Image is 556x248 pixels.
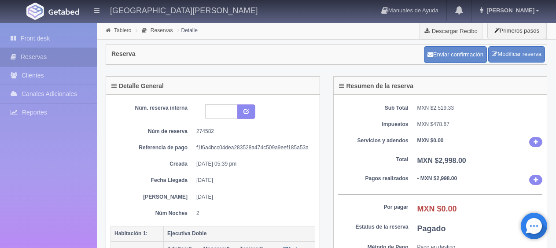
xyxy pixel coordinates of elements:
img: Getabed [26,3,44,20]
dt: [PERSON_NAME] [117,193,188,201]
button: Primeros pasos [487,22,546,39]
b: - MXN $2,998.00 [417,175,457,181]
th: Ejecutiva Doble [164,226,315,241]
dt: Por pagar [338,204,409,211]
h4: [GEOGRAPHIC_DATA][PERSON_NAME] [110,4,258,15]
a: Tablero [114,27,131,33]
dd: MXN $2,519.33 [417,104,543,112]
dd: f1f6a4bcc04dea283528a474c509a9eef185a53a [196,144,309,152]
a: Modificar reserva [488,46,545,63]
b: Habitación 1: [114,230,147,237]
dd: 2 [196,210,309,217]
dt: Pagos realizados [338,175,409,182]
dt: Núm de reserva [117,128,188,135]
dt: Sub Total [338,104,409,112]
dt: Impuestos [338,121,409,128]
button: Enviar confirmación [424,46,487,63]
b: Pagado [417,224,446,233]
b: MXN $2,998.00 [417,157,466,164]
dd: MXN $478.67 [417,121,543,128]
dt: Referencia de pago [117,144,188,152]
dd: [DATE] [196,193,309,201]
a: Reservas [151,27,173,33]
li: Detalle [175,26,200,34]
h4: Resumen de la reserva [339,83,414,89]
dt: Estatus de la reserva [338,223,409,231]
dt: Núm Noches [117,210,188,217]
dt: Servicios y adendos [338,137,409,144]
a: Descargar Recibo [420,22,482,40]
dt: Núm. reserva interna [117,104,188,112]
dt: Total [338,156,409,163]
span: [PERSON_NAME] [484,7,534,14]
b: MXN $0.00 [417,137,444,144]
dd: [DATE] 05:39 pm [196,160,309,168]
dt: Creada [117,160,188,168]
dt: Fecha Llegada [117,177,188,184]
img: Getabed [48,8,79,15]
dd: 274582 [196,128,309,135]
b: MXN $0.00 [417,204,457,213]
h4: Reserva [111,51,136,57]
dd: [DATE] [196,177,309,184]
h4: Detalle General [111,83,164,89]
